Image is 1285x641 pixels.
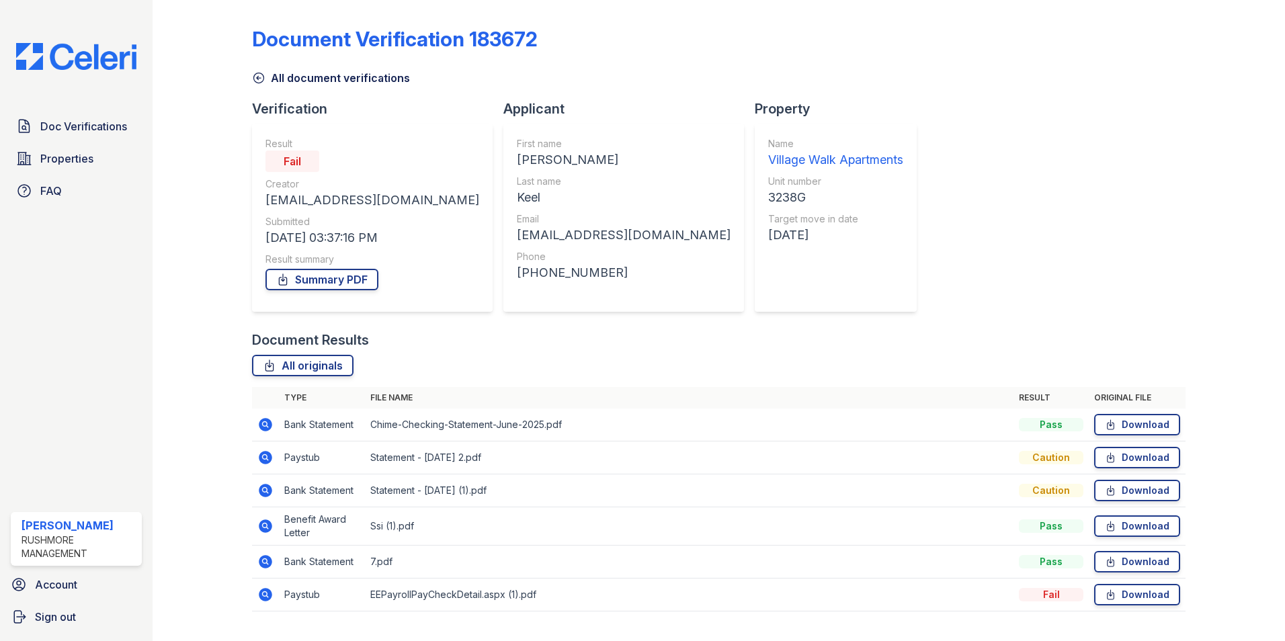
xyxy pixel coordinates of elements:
div: Document Verification 183672 [252,27,538,51]
a: Download [1094,414,1180,435]
div: [DATE] 03:37:16 PM [265,228,479,247]
span: Sign out [35,609,76,625]
div: Name [768,137,903,151]
td: EEPayrollPayCheckDetail.aspx (1).pdf [365,579,1013,611]
div: Phone [517,250,731,263]
span: FAQ [40,183,62,199]
div: Submitted [265,215,479,228]
div: Property [755,99,927,118]
th: Original file [1089,387,1186,409]
div: Document Results [252,331,369,349]
div: [DATE] [768,226,903,245]
a: Download [1094,584,1180,605]
div: Fail [1019,588,1083,601]
a: Account [5,571,147,598]
div: Verification [252,99,503,118]
div: Last name [517,175,731,188]
div: Pass [1019,555,1083,568]
td: Bank Statement [279,546,365,579]
td: 7.pdf [365,546,1013,579]
a: Sign out [5,603,147,630]
td: Paystub [279,441,365,474]
div: Caution [1019,451,1083,464]
span: Properties [40,151,93,167]
a: Properties [11,145,142,172]
th: Result [1013,387,1089,409]
div: [EMAIL_ADDRESS][DOMAIN_NAME] [517,226,731,245]
div: [PERSON_NAME] [22,517,136,533]
td: Bank Statement [279,409,365,441]
td: Ssi (1).pdf [365,507,1013,546]
div: Applicant [503,99,755,118]
td: Paystub [279,579,365,611]
a: Doc Verifications [11,113,142,140]
div: [PHONE_NUMBER] [517,263,731,282]
div: Pass [1019,519,1083,533]
div: Fail [265,151,319,172]
td: Statement - [DATE] 2.pdf [365,441,1013,474]
div: Caution [1019,484,1083,497]
th: File name [365,387,1013,409]
div: 3238G [768,188,903,207]
a: All originals [252,355,354,376]
div: Pass [1019,418,1083,431]
td: Statement - [DATE] (1).pdf [365,474,1013,507]
div: [PERSON_NAME] [517,151,731,169]
div: Creator [265,177,479,191]
div: Result [265,137,479,151]
a: FAQ [11,177,142,204]
span: Doc Verifications [40,118,127,134]
th: Type [279,387,365,409]
span: Account [35,576,77,593]
div: Rushmore Management [22,533,136,560]
div: Village Walk Apartments [768,151,903,169]
div: Email [517,212,731,226]
a: Download [1094,551,1180,572]
div: [EMAIL_ADDRESS][DOMAIN_NAME] [265,191,479,210]
a: Name Village Walk Apartments [768,137,903,169]
td: Chime-Checking-Statement-June-2025.pdf [365,409,1013,441]
a: Download [1094,480,1180,501]
a: Download [1094,515,1180,537]
a: Download [1094,447,1180,468]
div: Keel [517,188,731,207]
div: Result summary [265,253,479,266]
div: Target move in date [768,212,903,226]
a: Summary PDF [265,269,378,290]
div: First name [517,137,731,151]
td: Bank Statement [279,474,365,507]
img: CE_Logo_Blue-a8612792a0a2168367f1c8372b55b34899dd931a85d93a1a3d3e32e68fde9ad4.png [5,43,147,70]
a: All document verifications [252,70,410,86]
div: Unit number [768,175,903,188]
td: Benefit Award Letter [279,507,365,546]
